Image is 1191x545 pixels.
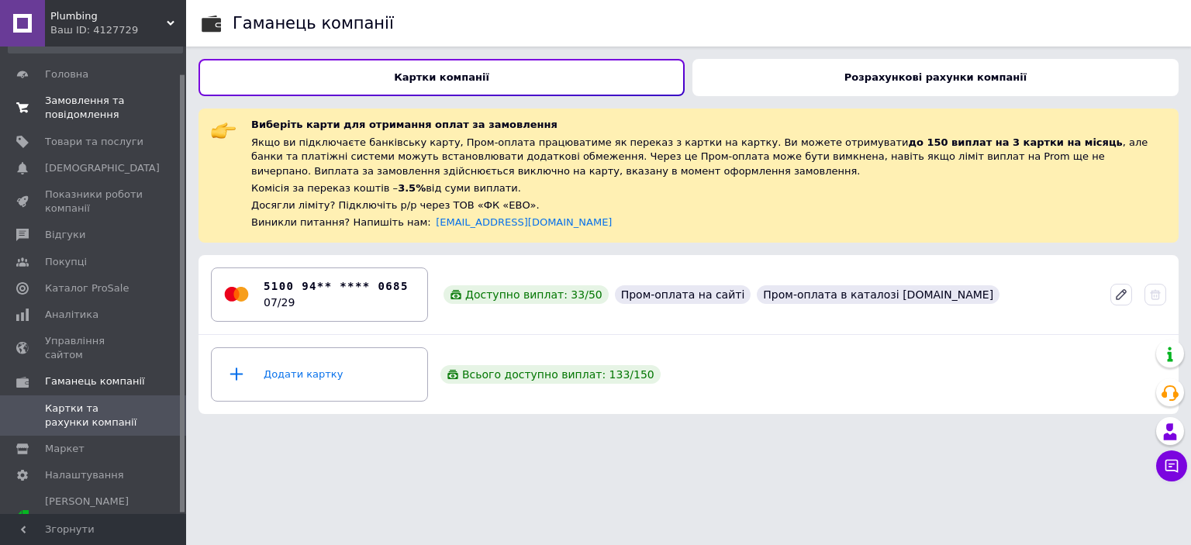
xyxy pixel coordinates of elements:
span: Управління сайтом [45,334,143,362]
div: Виникли питання? Напишіть нам: [251,216,1166,229]
div: Гаманець компанії [233,16,394,32]
span: Виберіть карти для отримання оплат за замовлення [251,119,558,130]
span: Відгуки [45,228,85,242]
a: [EMAIL_ADDRESS][DOMAIN_NAME] [436,216,612,228]
span: Аналітика [45,308,98,322]
div: Якщо ви підключаєте банківську карту, Пром-оплата працюватиме як переказ з картки на картку. Ви м... [251,136,1166,178]
span: Картки та рахунки компанії [45,402,143,429]
button: Чат з покупцем [1156,450,1187,481]
span: [DEMOGRAPHIC_DATA] [45,161,160,175]
div: Комісія за переказ коштів – від суми виплати. [251,181,1166,196]
span: Гаманець компанії [45,374,145,388]
span: [PERSON_NAME] та рахунки [45,495,143,537]
b: Картки компанії [394,71,489,83]
span: Показники роботи компанії [45,188,143,216]
time: 07/29 [264,296,295,309]
span: до 150 виплат на 3 картки на місяць [908,136,1122,148]
span: Plumbing [50,9,167,23]
div: Досягли ліміту? Підключіть р/р через ТОВ «ФК «ЕВО». [251,198,1166,212]
span: Замовлення та повідомлення [45,94,143,122]
span: Каталог ProSale [45,281,129,295]
div: Пром-оплата на сайті [615,285,751,304]
div: Додати картку [221,351,418,398]
div: Всього доступно виплат: 133 / 150 [440,365,661,384]
div: Доступно виплат: 33 / 50 [444,285,609,304]
span: 3.5% [398,182,426,194]
span: Покупці [45,255,87,269]
span: Товари та послуги [45,135,143,149]
b: Розрахункові рахунки компанії [844,71,1027,83]
span: Маркет [45,442,85,456]
span: Головна [45,67,88,81]
img: :point_right: [211,118,236,143]
div: Пром-оплата в каталозі [DOMAIN_NAME] [757,285,999,304]
span: Налаштування [45,468,124,482]
div: Ваш ID: 4127729 [50,23,186,37]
